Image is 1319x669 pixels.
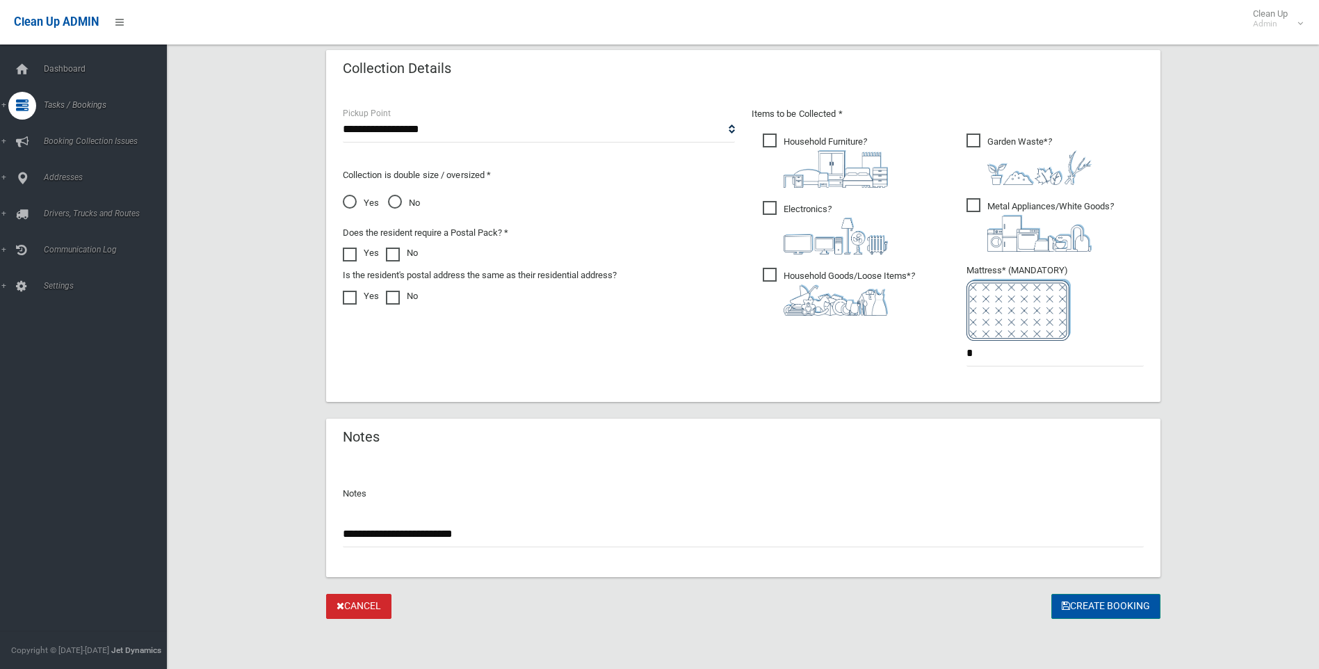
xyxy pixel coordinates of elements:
span: Booking Collection Issues [40,136,177,146]
span: Clean Up [1246,8,1302,29]
i: ? [784,204,888,255]
p: Items to be Collected * [752,106,1144,122]
span: Clean Up ADMIN [14,15,99,29]
span: Mattress* (MANDATORY) [966,265,1144,341]
span: Yes [343,195,379,211]
span: Copyright © [DATE]-[DATE] [11,645,109,655]
label: No [386,245,418,261]
span: Household Furniture [763,134,888,188]
span: Tasks / Bookings [40,100,177,110]
span: Settings [40,281,177,291]
img: 394712a680b73dbc3d2a6a3a7ffe5a07.png [784,218,888,255]
img: e7408bece873d2c1783593a074e5cb2f.png [966,279,1071,341]
i: ? [987,136,1092,185]
label: Yes [343,288,379,305]
i: ? [784,271,915,316]
span: Household Goods/Loose Items* [763,268,915,316]
strong: Jet Dynamics [111,645,161,655]
span: Dashboard [40,64,177,74]
img: b13cc3517677393f34c0a387616ef184.png [784,284,888,316]
p: Notes [343,485,1144,502]
span: No [388,195,420,211]
img: 4fd8a5c772b2c999c83690221e5242e0.png [987,150,1092,185]
label: Does the resident require a Postal Pack? * [343,225,508,241]
img: 36c1b0289cb1767239cdd3de9e694f19.png [987,215,1092,252]
label: Is the resident's postal address the same as their residential address? [343,267,617,284]
small: Admin [1253,19,1288,29]
p: Collection is double size / oversized * [343,167,735,184]
span: Metal Appliances/White Goods [966,198,1114,252]
span: Electronics [763,201,888,255]
i: ? [784,136,888,188]
button: Create Booking [1051,594,1160,620]
span: Addresses [40,172,177,182]
a: Cancel [326,594,391,620]
span: Garden Waste* [966,134,1092,185]
header: Collection Details [326,55,468,82]
label: No [386,288,418,305]
img: aa9efdbe659d29b613fca23ba79d85cb.png [784,150,888,188]
label: Yes [343,245,379,261]
i: ? [987,201,1114,252]
header: Notes [326,424,396,451]
span: Communication Log [40,245,177,255]
span: Drivers, Trucks and Routes [40,209,177,218]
